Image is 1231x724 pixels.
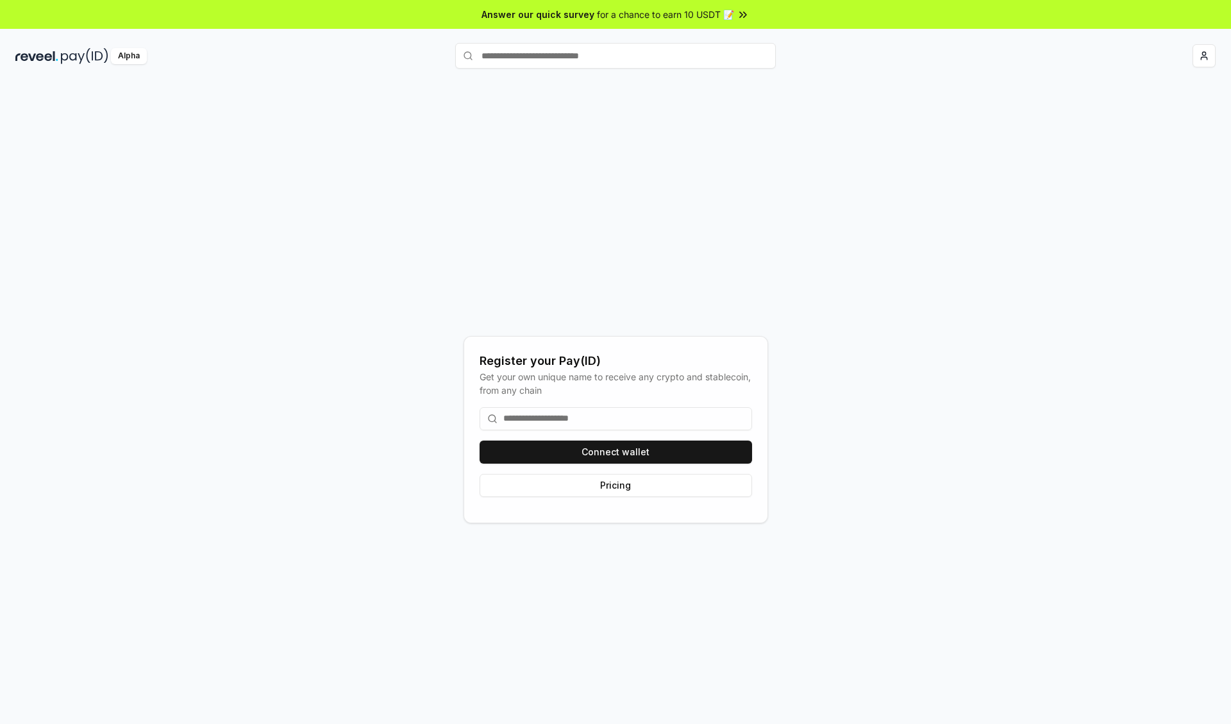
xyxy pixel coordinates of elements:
button: Connect wallet [480,441,752,464]
button: Pricing [480,474,752,497]
div: Register your Pay(ID) [480,352,752,370]
span: for a chance to earn 10 USDT 📝 [597,8,734,21]
img: pay_id [61,48,108,64]
div: Alpha [111,48,147,64]
img: reveel_dark [15,48,58,64]
div: Get your own unique name to receive any crypto and stablecoin, from any chain [480,370,752,397]
span: Answer our quick survey [482,8,594,21]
